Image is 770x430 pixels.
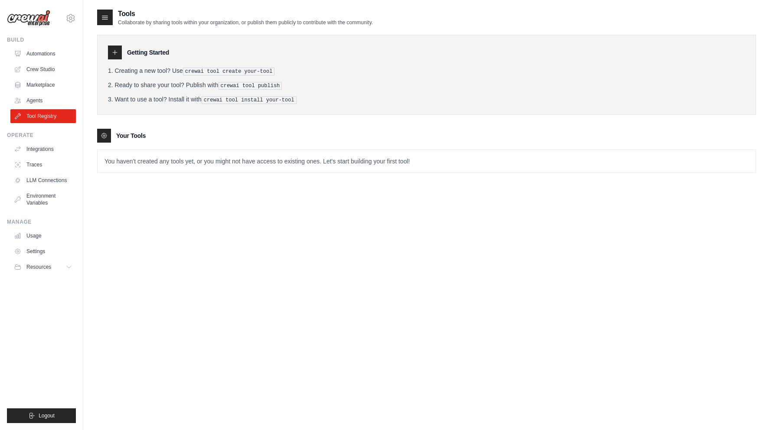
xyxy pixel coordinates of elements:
[10,189,76,210] a: Environment Variables
[10,244,76,258] a: Settings
[10,47,76,61] a: Automations
[183,68,275,75] pre: crewai tool create your-tool
[26,264,51,270] span: Resources
[7,132,76,139] div: Operate
[10,94,76,107] a: Agents
[7,36,76,43] div: Build
[10,62,76,76] a: Crew Studio
[219,82,282,90] pre: crewai tool publish
[108,81,745,90] li: Ready to share your tool? Publish with
[7,218,76,225] div: Manage
[7,408,76,423] button: Logout
[10,158,76,172] a: Traces
[10,229,76,243] a: Usage
[10,260,76,274] button: Resources
[10,109,76,123] a: Tool Registry
[98,150,756,173] p: You haven't created any tools yet, or you might not have access to existing ones. Let's start bui...
[116,131,146,140] h3: Your Tools
[127,48,169,57] h3: Getting Started
[39,412,55,419] span: Logout
[118,9,373,19] h2: Tools
[108,66,745,75] li: Creating a new tool? Use
[108,95,745,104] li: Want to use a tool? Install it with
[7,10,50,26] img: Logo
[202,96,297,104] pre: crewai tool install your-tool
[10,173,76,187] a: LLM Connections
[10,78,76,92] a: Marketplace
[10,142,76,156] a: Integrations
[118,19,373,26] p: Collaborate by sharing tools within your organization, or publish them publicly to contribute wit...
